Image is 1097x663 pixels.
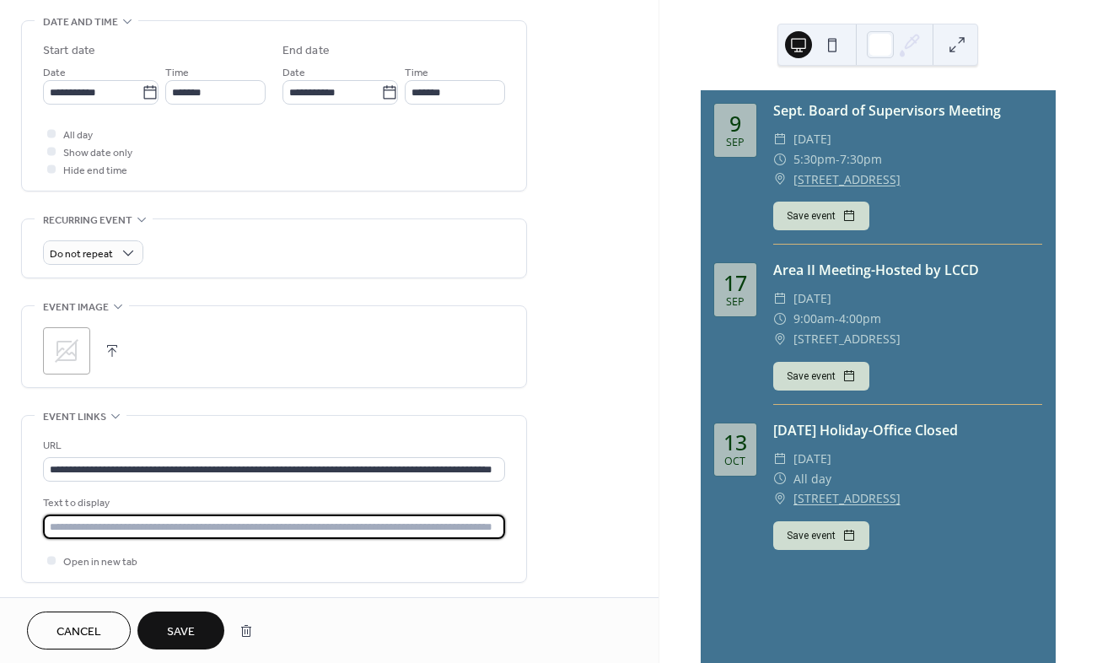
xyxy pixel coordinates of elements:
[63,127,93,144] span: All day
[773,329,787,349] div: ​
[793,449,831,469] span: [DATE]
[793,309,835,329] span: 9:00am
[43,64,66,82] span: Date
[63,553,137,571] span: Open in new tab
[793,129,831,149] span: [DATE]
[282,42,330,60] div: End date
[43,437,502,455] div: URL
[773,521,869,550] button: Save event
[793,488,901,509] a: [STREET_ADDRESS]
[167,623,195,641] span: Save
[50,245,113,264] span: Do not repeat
[729,113,741,134] div: 9
[56,623,101,641] span: Cancel
[773,288,787,309] div: ​
[63,162,127,180] span: Hide end time
[726,297,745,308] div: Sep
[724,456,745,467] div: Oct
[793,469,831,489] span: All day
[773,170,787,190] div: ​
[165,64,189,82] span: Time
[282,64,305,82] span: Date
[773,449,787,469] div: ​
[726,137,745,148] div: Sep
[793,329,901,349] span: [STREET_ADDRESS]
[793,149,836,170] span: 5:30pm
[43,299,109,316] span: Event image
[773,149,787,170] div: ​
[839,309,881,329] span: 4:00pm
[405,64,428,82] span: Time
[773,362,869,391] button: Save event
[43,327,90,375] div: ;
[27,612,131,650] button: Cancel
[840,149,882,170] span: 7:30pm
[137,612,224,650] button: Save
[43,212,132,229] span: Recurring event
[773,260,1042,280] div: Area II Meeting-Hosted by LCCD
[773,420,1042,440] div: [DATE] Holiday-Office Closed
[43,494,502,512] div: Text to display
[773,100,1042,121] div: Sept. Board of Supervisors Meeting
[773,202,869,230] button: Save event
[773,309,787,329] div: ​
[43,42,95,60] div: Start date
[43,408,106,426] span: Event links
[773,488,787,509] div: ​
[773,469,787,489] div: ​
[793,288,831,309] span: [DATE]
[836,149,840,170] span: -
[723,432,747,453] div: 13
[723,272,747,294] div: 17
[43,13,118,31] span: Date and time
[63,144,132,162] span: Show date only
[793,170,901,190] a: [STREET_ADDRESS]
[835,309,839,329] span: -
[773,129,787,149] div: ​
